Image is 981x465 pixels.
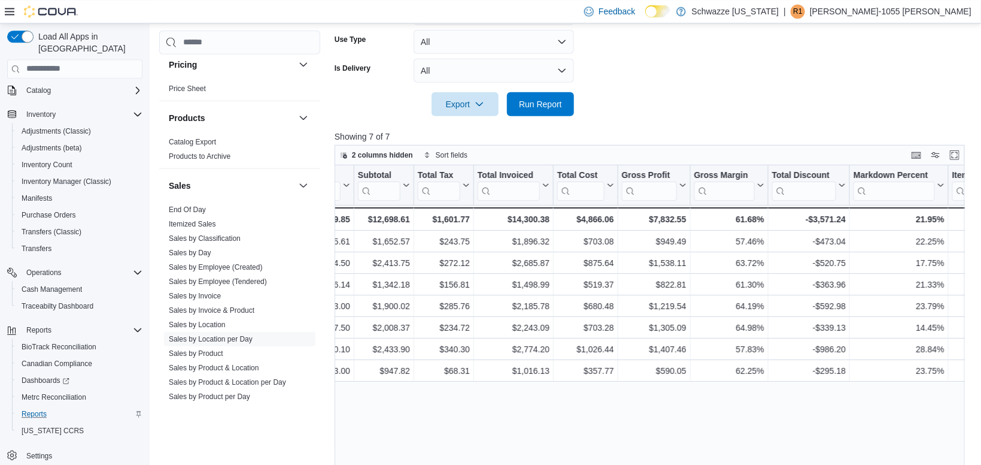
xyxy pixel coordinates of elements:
button: All [414,29,574,53]
div: $1,900.02 [358,298,410,313]
div: 21.95% [854,212,944,226]
div: 17.75% [854,255,944,270]
div: Total Invoiced [478,169,540,200]
button: Traceabilty Dashboard [12,298,147,315]
button: Subtotal [358,169,410,200]
span: R1 [793,4,802,19]
div: 63.72% [694,255,764,270]
div: $1,538.11 [622,255,687,270]
a: End Of Day [169,205,206,213]
div: $519.37 [557,277,613,291]
div: $947.82 [358,363,410,378]
button: Display options [928,147,943,162]
span: Metrc Reconciliation [17,390,142,404]
a: Sales by Location per Day [169,334,253,343]
div: $590.05 [622,363,687,378]
div: $2,185.78 [478,298,549,313]
div: Markdown Percent [854,169,935,180]
button: Purchase Orders [12,207,147,224]
div: $3,420.10 [286,342,350,356]
button: Operations [2,264,147,281]
div: $2,774.20 [478,342,549,356]
button: Pricing [296,57,311,71]
button: Inventory Count [12,156,147,173]
span: Inventory Count [22,160,72,170]
div: -$986.20 [772,342,846,356]
div: 61.30% [694,277,764,291]
span: Sales by Product per Day [169,391,250,401]
div: Subtotal [358,169,400,200]
span: Feedback [599,5,635,17]
button: Adjustments (beta) [12,140,147,156]
a: Sales by Product per Day [169,392,250,400]
span: Adjustments (beta) [22,143,82,153]
span: Traceabilty Dashboard [22,301,93,311]
span: Adjustments (Classic) [17,124,142,138]
span: Dark Mode [645,17,646,18]
span: Load All Apps in [GEOGRAPHIC_DATA] [34,31,142,55]
button: Inventory Manager (Classic) [12,173,147,190]
a: Sales by Product [169,349,223,357]
div: -$592.98 [772,298,846,313]
button: Reports [2,322,147,339]
button: Sales [296,178,311,192]
a: Sales by Day [169,248,211,256]
div: $272.12 [418,255,470,270]
a: Purchase Orders [17,208,81,222]
div: $2,008.37 [358,320,410,334]
p: Schwazze [US_STATE] [692,4,779,19]
a: Catalog Export [169,137,216,146]
a: [US_STATE] CCRS [17,424,89,438]
button: Transfers (Classic) [12,224,147,240]
a: Dashboards [17,373,74,388]
span: Manifests [17,191,142,206]
a: Sales by Location [169,320,226,328]
button: Export [432,92,499,116]
h3: Pricing [169,58,197,70]
span: Products to Archive [169,151,230,161]
div: $234.72 [418,320,470,334]
span: Sales by Classification [169,233,241,243]
div: Gross Margin [694,169,755,200]
div: -$520.75 [772,255,846,270]
button: Metrc Reconciliation [12,389,147,406]
a: Traceabilty Dashboard [17,299,98,313]
div: Total Cost [557,169,604,200]
button: Products [169,111,294,123]
span: Transfers [22,244,51,253]
a: Sales by Employee (Created) [169,262,263,271]
span: Sales by Location [169,319,226,329]
span: Run Report [519,98,562,110]
div: 22.25% [854,234,944,248]
a: Inventory Count [17,158,77,172]
div: $703.28 [557,320,613,334]
span: Operations [26,268,62,277]
a: Sales by Product & Location per Day [169,378,286,386]
div: Gross Sales [286,169,341,180]
div: Subtotal [358,169,400,180]
button: Gross Margin [694,169,764,200]
span: Inventory Count [17,158,142,172]
button: Catalog [22,83,56,98]
span: Sales by Invoice [169,291,221,300]
a: Sales by Classification [169,234,241,242]
div: $703.08 [557,234,613,248]
div: 57.83% [694,342,764,356]
div: $1,706.14 [286,277,350,291]
span: Sales by Invoice & Product [169,305,254,315]
p: Showing 7 of 7 [335,130,971,142]
a: Sales by Employee (Tendered) [169,277,267,285]
div: $1,342.18 [358,277,410,291]
div: 14.45% [854,320,944,334]
div: $1,026.44 [557,342,613,356]
div: 61.68% [694,212,764,226]
span: Export [439,92,491,116]
span: Cash Management [22,285,82,294]
button: Total Invoiced [478,169,549,200]
span: Adjustments (Classic) [22,126,91,136]
button: Gross Profit [622,169,687,200]
div: $1,219.54 [622,298,687,313]
span: Sales by Employee (Tendered) [169,276,267,286]
a: Sales by Product & Location [169,363,259,372]
h3: Sales [169,179,191,191]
